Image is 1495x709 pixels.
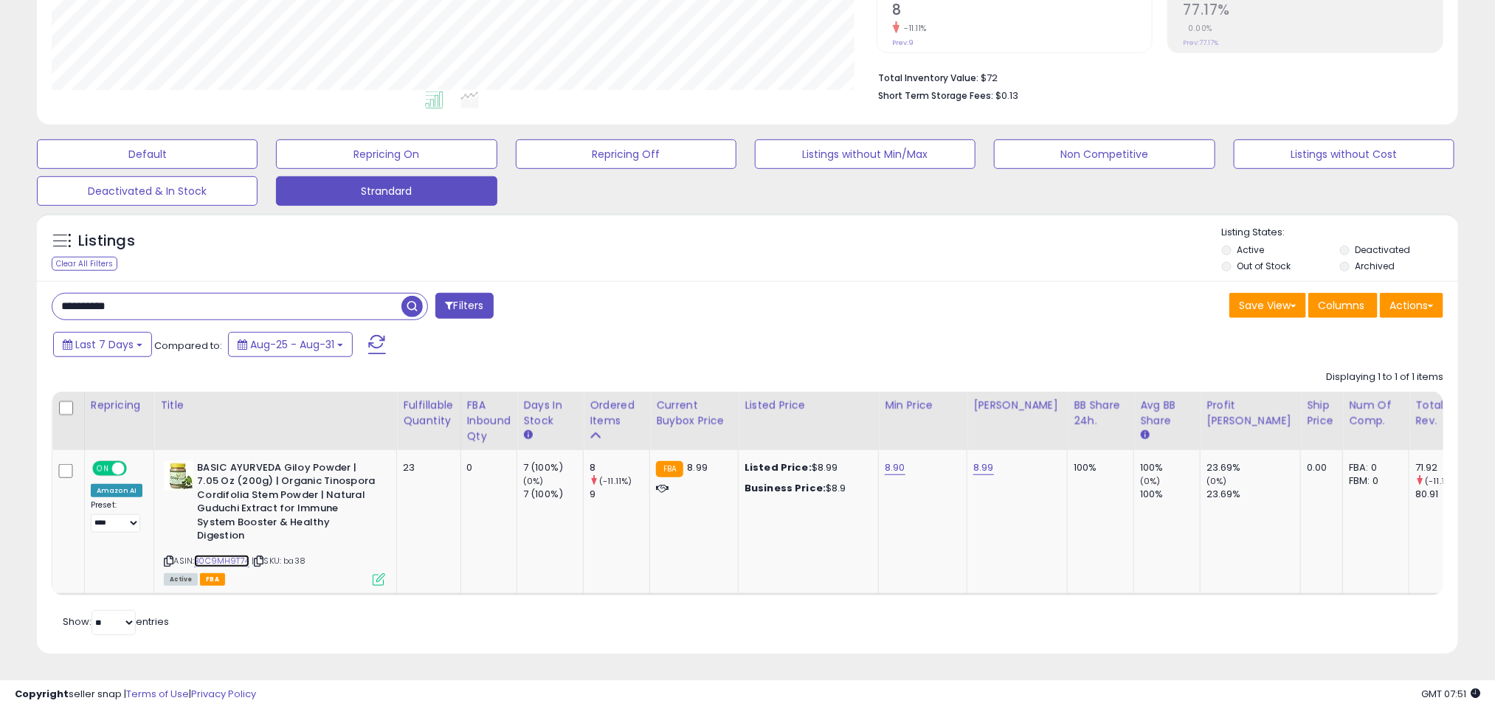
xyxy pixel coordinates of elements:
[599,475,632,487] small: (-11.11%)
[435,293,493,319] button: Filters
[879,89,994,102] b: Short Term Storage Fees:
[1074,398,1128,429] div: BB Share 24h.
[745,481,826,495] b: Business Price:
[1140,475,1161,487] small: (0%)
[973,460,994,475] a: 8.99
[276,139,497,169] button: Repricing On
[1184,1,1443,21] h2: 77.17%
[164,461,385,584] div: ASIN:
[1326,370,1443,384] div: Displaying 1 to 1 of 1 items
[900,23,928,34] small: -11.11%
[590,488,649,501] div: 9
[523,429,532,442] small: Days In Stock.
[1206,488,1300,501] div: 23.69%
[1349,474,1398,488] div: FBM: 0
[53,332,152,357] button: Last 7 Days
[893,1,1152,21] h2: 8
[590,461,649,474] div: 8
[75,337,134,352] span: Last 7 Days
[78,231,135,252] h5: Listings
[1140,461,1200,474] div: 100%
[879,68,1432,86] li: $72
[1355,243,1410,256] label: Deactivated
[745,482,867,495] div: $8.9
[656,461,683,477] small: FBA
[1318,298,1364,313] span: Columns
[755,139,976,169] button: Listings without Min/Max
[1140,488,1200,501] div: 100%
[154,339,222,353] span: Compared to:
[1349,398,1403,429] div: Num of Comp.
[1237,243,1265,256] label: Active
[15,688,256,702] div: seller snap | |
[523,488,583,501] div: 7 (100%)
[1415,398,1469,429] div: Total Rev.
[403,461,449,474] div: 23
[1234,139,1454,169] button: Listings without Cost
[1415,461,1475,474] div: 71.92
[91,500,142,533] div: Preset:
[1349,461,1398,474] div: FBA: 0
[126,687,189,701] a: Terms of Use
[1425,475,1457,487] small: (-11.11%)
[1415,488,1475,501] div: 80.91
[1206,461,1300,474] div: 23.69%
[885,460,905,475] a: 8.90
[91,398,148,413] div: Repricing
[745,398,872,413] div: Listed Price
[656,398,732,429] div: Current Buybox Price
[63,615,169,629] span: Show: entries
[94,462,112,474] span: ON
[687,460,708,474] span: 8.99
[973,398,1061,413] div: [PERSON_NAME]
[200,573,225,586] span: FBA
[1307,461,1331,474] div: 0.00
[879,72,979,84] b: Total Inventory Value:
[523,398,577,429] div: Days In Stock
[164,461,193,491] img: 41jARFNE4HL._SL40_.jpg
[516,139,736,169] button: Repricing Off
[1237,260,1291,272] label: Out of Stock
[37,176,258,206] button: Deactivated & In Stock
[1184,38,1219,47] small: Prev: 77.17%
[1307,398,1336,429] div: Ship Price
[745,461,867,474] div: $8.99
[164,573,198,586] span: All listings currently available for purchase on Amazon
[197,461,376,547] b: BASIC AYURVEDA Giloy Powder | 7.05 Oz (200g) | Organic Tinospora Cordifolia Stem Powder | Natural...
[523,475,544,487] small: (0%)
[1421,687,1480,701] span: 2025-09-8 07:51 GMT
[885,398,961,413] div: Min Price
[893,38,914,47] small: Prev: 9
[37,139,258,169] button: Default
[1380,293,1443,318] button: Actions
[191,687,256,701] a: Privacy Policy
[160,398,390,413] div: Title
[1355,260,1395,272] label: Archived
[523,461,583,474] div: 7 (100%)
[276,176,497,206] button: Strandard
[745,460,812,474] b: Listed Price:
[52,257,117,271] div: Clear All Filters
[1206,475,1227,487] small: (0%)
[1140,398,1194,429] div: Avg BB Share
[125,462,148,474] span: OFF
[1140,429,1149,442] small: Avg BB Share.
[994,139,1215,169] button: Non Competitive
[228,332,353,357] button: Aug-25 - Aug-31
[996,89,1019,103] span: $0.13
[403,398,454,429] div: Fulfillable Quantity
[1184,23,1213,34] small: 0.00%
[467,461,506,474] div: 0
[1229,293,1306,318] button: Save View
[252,555,305,567] span: | SKU: ba38
[91,484,142,497] div: Amazon AI
[1308,293,1378,318] button: Columns
[467,398,511,444] div: FBA inbound Qty
[1074,461,1122,474] div: 100%
[194,555,249,567] a: B0C9MH9T74
[590,398,643,429] div: Ordered Items
[1206,398,1294,429] div: Profit [PERSON_NAME]
[250,337,334,352] span: Aug-25 - Aug-31
[1222,226,1458,240] p: Listing States:
[15,687,69,701] strong: Copyright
